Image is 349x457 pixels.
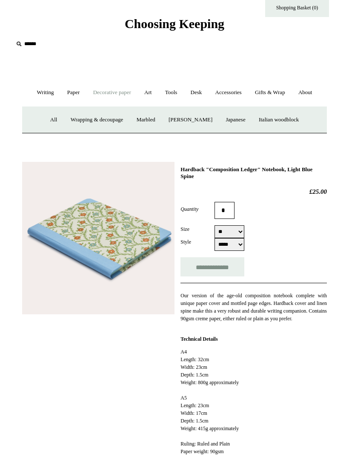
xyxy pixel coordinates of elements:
a: Choosing Keeping [125,23,224,29]
a: All [44,109,63,131]
a: Japanese [220,109,251,131]
a: Decorative paper [87,81,137,104]
label: Size [180,225,215,233]
img: Hardback "Composition Ledger" Notebook, Light Blue Spine [22,162,174,314]
a: Tools [159,81,183,104]
a: Wrapping & decoupage [65,109,129,131]
span: Choosing Keeping [125,17,224,31]
p: Our version of the age-old composition notebook complete with unique paper cover and mottled page... [180,292,327,322]
a: Italian woodblock [253,109,305,131]
a: About [292,81,318,104]
h2: £25.00 [180,188,327,195]
a: Accessories [209,81,248,104]
a: Gifts & Wrap [249,81,291,104]
a: Art [138,81,157,104]
a: Writing [31,81,60,104]
a: Paper [61,81,86,104]
a: Desk [185,81,208,104]
a: [PERSON_NAME] [163,109,218,131]
a: Marbled [131,109,161,131]
label: Quantity [180,205,215,213]
label: Style [180,238,215,246]
strong: Technical Details [180,336,217,342]
h1: Hardback "Composition Ledger" Notebook, Light Blue Spine [180,166,327,179]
